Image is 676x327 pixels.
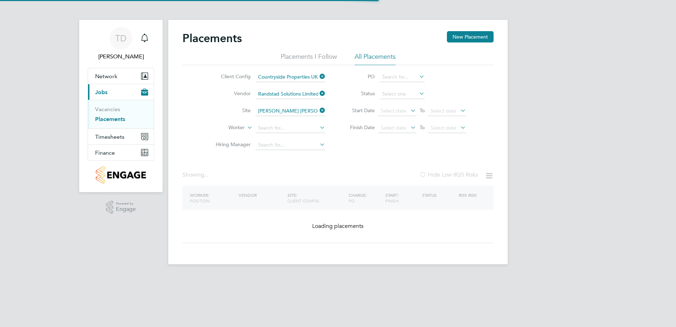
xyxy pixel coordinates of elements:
[95,116,125,122] a: Placements
[95,133,124,140] span: Timesheets
[182,171,210,179] div: Showing
[106,201,136,214] a: Powered byEngage
[116,201,136,207] span: Powered by
[88,100,154,128] div: Jobs
[115,34,127,43] span: TD
[210,141,251,148] label: Hiring Manager
[418,106,427,115] span: To
[88,166,154,184] a: Go to home page
[88,84,154,100] button: Jobs
[88,68,154,84] button: Network
[343,124,375,131] label: Finish Date
[381,125,406,131] span: Select date
[88,52,154,61] span: Tomas Dege
[95,106,120,113] a: Vacancies
[381,108,406,114] span: Select date
[380,89,425,99] input: Select one
[96,166,146,184] img: countryside-properties-logo-retina.png
[204,124,245,131] label: Worker
[343,107,375,114] label: Start Date
[419,171,478,178] label: Hide Low IR35 Risks
[256,140,325,150] input: Search for...
[210,73,251,80] label: Client Config
[210,90,251,97] label: Vendor
[79,20,163,192] nav: Main navigation
[256,106,325,116] input: Search for...
[343,73,375,80] label: PO
[95,89,107,96] span: Jobs
[88,129,154,144] button: Timesheets
[182,31,242,45] h2: Placements
[256,72,325,82] input: Search for...
[431,125,456,131] span: Select date
[355,52,396,65] li: All Placements
[88,145,154,160] button: Finance
[343,90,375,97] label: Status
[210,107,251,114] label: Site
[116,206,136,212] span: Engage
[418,123,427,132] span: To
[431,108,456,114] span: Select date
[256,123,325,133] input: Search for...
[95,73,117,80] span: Network
[380,72,425,82] input: Search for...
[88,27,154,61] a: TD[PERSON_NAME]
[204,171,209,178] span: ...
[447,31,494,42] button: New Placement
[281,52,337,65] li: Placements I Follow
[256,89,325,99] input: Search for...
[95,149,115,156] span: Finance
